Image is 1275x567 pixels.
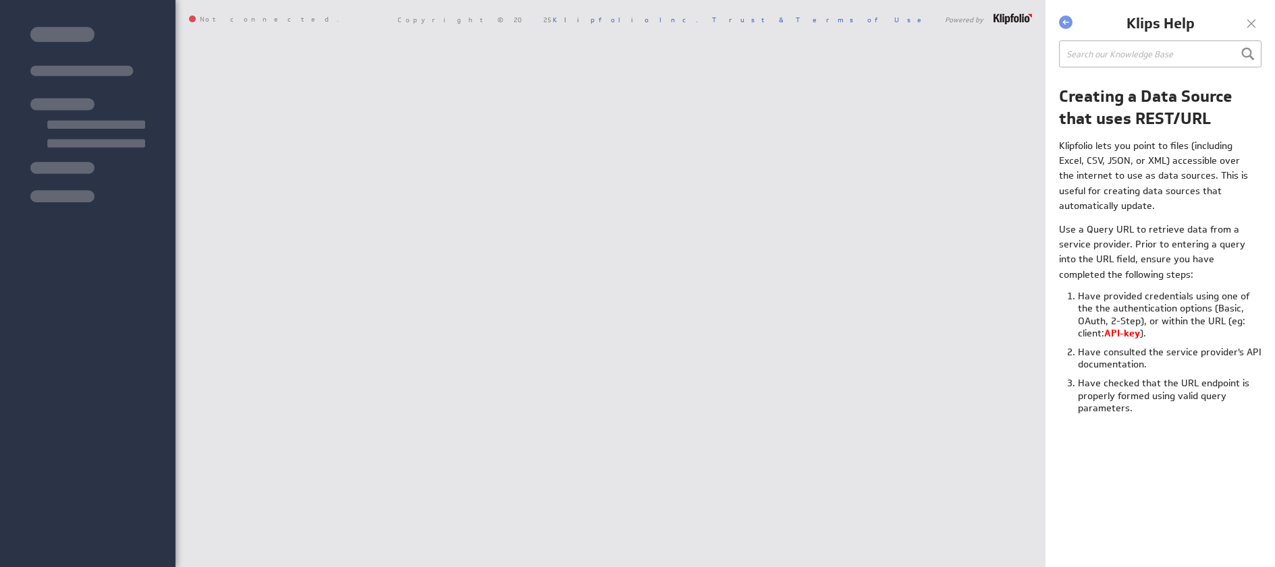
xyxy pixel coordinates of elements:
[994,13,1032,24] img: logo-footer.png
[1059,85,1262,130] h1: Creating a Data Source that uses REST/URL
[398,16,698,23] span: Copyright © 2025
[1059,138,1253,214] p: Klipfolio lets you point to files (including Excel, CSV, JSON, or XML) accessible over the intern...
[1076,13,1245,34] h1: Klips Help
[1078,377,1262,421] li: Have checked that the URL endpoint is properly formed using valid query parameters.
[712,15,931,24] a: Trust & Terms of Use
[1059,222,1253,282] p: Use a Query URL to retrieve data from a service provider. Prior to entering a query into the URL ...
[30,27,145,202] img: skeleton-sidenav.svg
[1078,290,1262,346] li: Have provided credentials using one of the the authentication options (Basic, OAuth, 2-Step), or ...
[189,16,339,24] span: Not connected.
[945,16,983,23] span: Powered by
[1104,327,1140,339] b: API-key
[1078,346,1262,377] li: Have consulted the service provider's API documentation.
[553,15,698,24] a: Klipfolio Inc.
[1059,40,1262,67] input: Search our Knowledge Base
